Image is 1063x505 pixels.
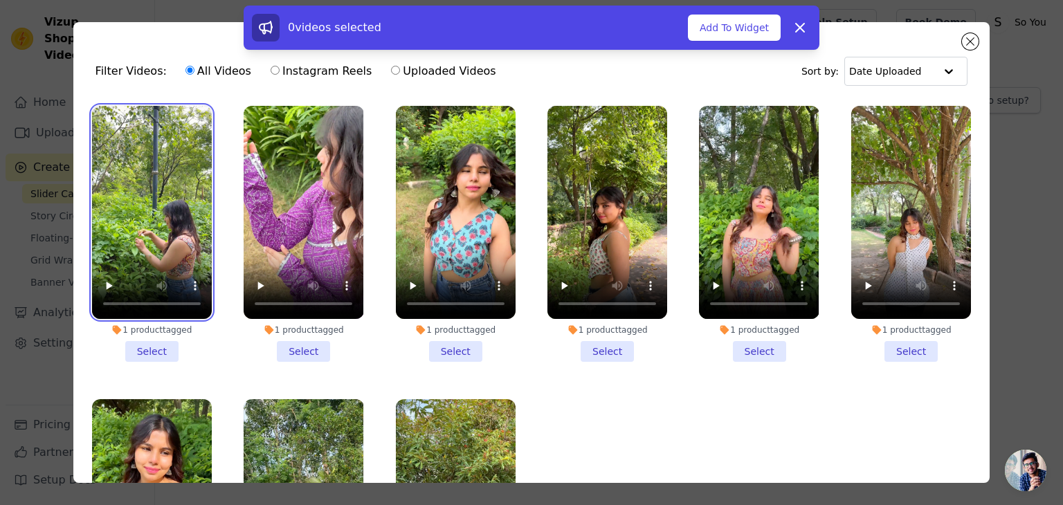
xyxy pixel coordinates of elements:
div: Sort by: [801,57,968,86]
div: 1 product tagged [396,324,516,336]
div: 1 product tagged [92,324,212,336]
div: 1 product tagged [699,324,819,336]
div: Filter Videos: [96,55,504,87]
div: Open chat [1005,450,1046,491]
div: 1 product tagged [244,324,363,336]
label: Instagram Reels [270,62,372,80]
button: Add To Widget [688,15,781,41]
label: All Videos [185,62,252,80]
label: Uploaded Videos [390,62,496,80]
div: 1 product tagged [851,324,971,336]
span: 0 videos selected [288,21,381,34]
div: 1 product tagged [547,324,667,336]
